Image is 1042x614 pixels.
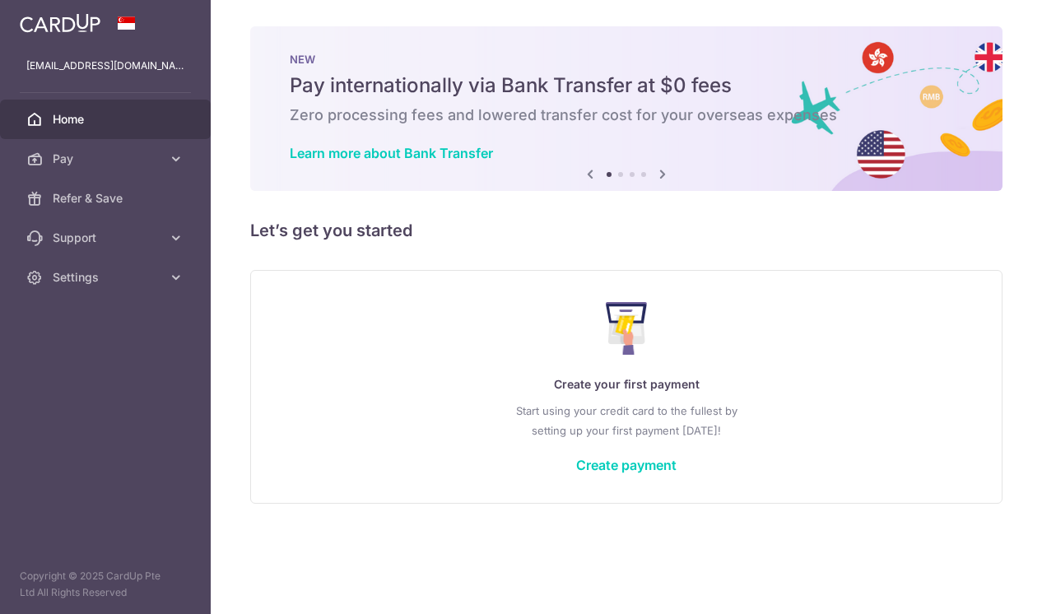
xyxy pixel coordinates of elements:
h5: Pay internationally via Bank Transfer at $0 fees [290,72,963,99]
a: Create payment [576,457,677,473]
span: Home [53,111,161,128]
p: NEW [290,53,963,66]
p: Create your first payment [284,374,969,394]
img: Bank transfer banner [250,26,1002,191]
a: Learn more about Bank Transfer [290,145,493,161]
h5: Let’s get you started [250,217,1002,244]
p: Start using your credit card to the fullest by setting up your first payment [DATE]! [284,401,969,440]
span: Settings [53,269,161,286]
span: Refer & Save [53,190,161,207]
span: Support [53,230,161,246]
img: CardUp [20,13,100,33]
span: Pay [53,151,161,167]
p: [EMAIL_ADDRESS][DOMAIN_NAME] [26,58,184,74]
img: Make Payment [606,302,648,355]
h6: Zero processing fees and lowered transfer cost for your overseas expenses [290,105,963,125]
